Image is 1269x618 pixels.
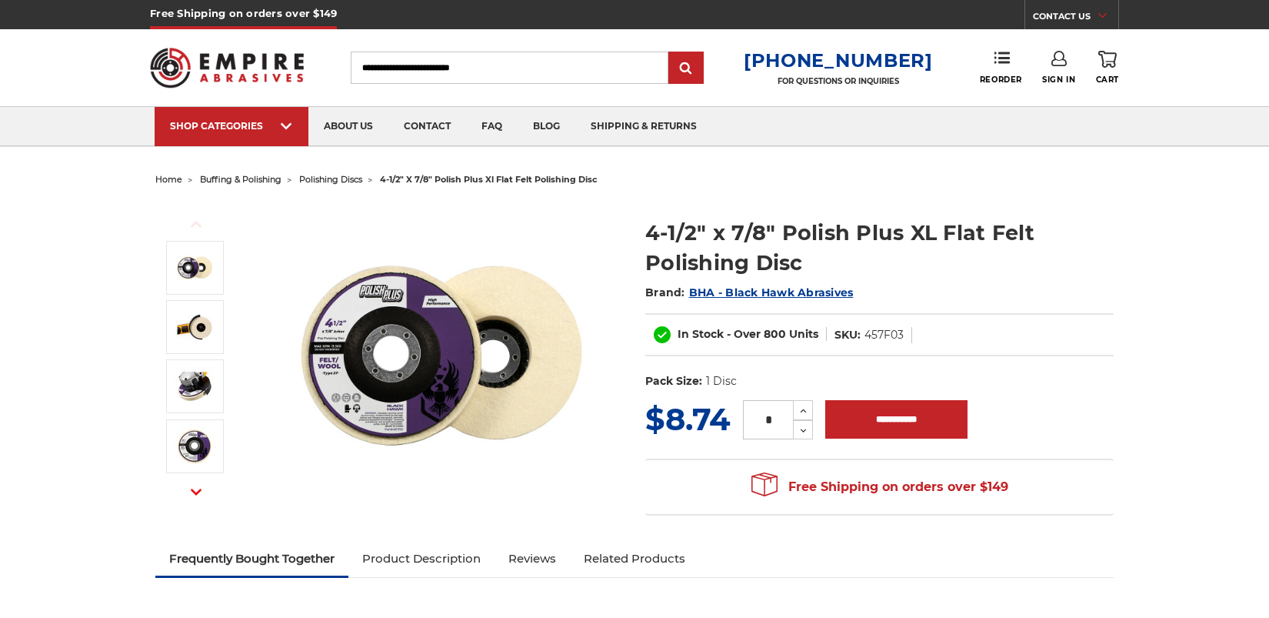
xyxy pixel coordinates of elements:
[175,367,214,406] img: buffing disc angle grinder
[645,286,685,299] span: Brand:
[175,249,214,287] img: 4.5 inch extra thick felt disc
[1042,75,1075,85] span: Sign In
[645,218,1114,278] h1: 4-1/2" x 7/8" Polish Plus XL Flat Felt Polishing Disc
[150,38,304,98] img: Empire Abrasives
[466,107,518,146] a: faq
[170,120,293,132] div: SHOP CATEGORIES
[834,327,861,343] dt: SKU:
[751,472,1008,503] span: Free Shipping on orders over $149
[744,76,933,86] p: FOR QUESTIONS OR INQUIRIES
[645,400,731,438] span: $8.74
[175,427,214,466] img: 4.5 inch black hawk abrasives polish plus XL disc
[495,542,570,576] a: Reviews
[308,107,388,146] a: about us
[671,53,701,84] input: Submit
[764,327,786,341] span: 800
[155,174,182,185] a: home
[645,373,702,389] dt: Pack Size:
[1096,75,1119,85] span: Cart
[706,373,737,389] dd: 1 Disc
[155,542,348,576] a: Frequently Bought Together
[288,202,595,509] img: 4.5 inch extra thick felt disc
[744,49,933,72] a: [PHONE_NUMBER]
[727,327,761,341] span: - Over
[178,475,215,508] button: Next
[678,327,724,341] span: In Stock
[388,107,466,146] a: contact
[299,174,362,185] a: polishing discs
[175,308,214,346] img: angle grinder polishing disc
[178,208,215,241] button: Previous
[200,174,281,185] a: buffing & polishing
[980,51,1022,84] a: Reorder
[1096,51,1119,85] a: Cart
[348,542,495,576] a: Product Description
[1033,8,1118,29] a: CONTACT US
[689,286,854,299] a: BHA - Black Hawk Abrasives
[789,327,818,341] span: Units
[575,107,712,146] a: shipping & returns
[980,75,1022,85] span: Reorder
[864,327,904,343] dd: 457F03
[518,107,575,146] a: blog
[380,174,598,185] span: 4-1/2" x 7/8" polish plus xl flat felt polishing disc
[570,542,699,576] a: Related Products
